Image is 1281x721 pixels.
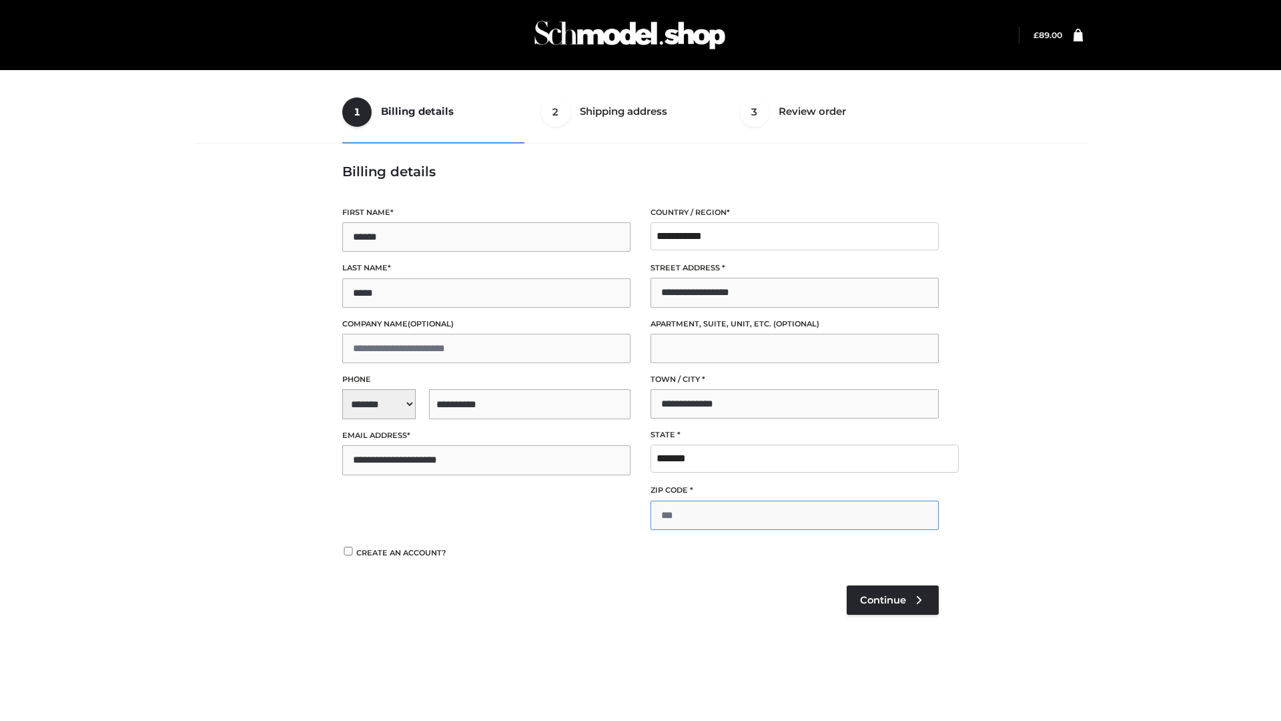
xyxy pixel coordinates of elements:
a: £89.00 [1033,30,1062,40]
label: Email address [342,429,630,442]
label: ZIP Code [651,484,939,497]
input: Create an account? [342,547,354,555]
label: Town / City [651,373,939,386]
label: Country / Region [651,206,939,219]
label: State [651,429,939,441]
a: Continue [847,585,939,615]
img: Schmodel Admin 964 [530,9,730,61]
span: (optional) [773,319,819,328]
span: Create an account? [356,548,446,557]
span: Continue [860,594,906,606]
label: First name [342,206,630,219]
label: Last name [342,262,630,274]
label: Company name [342,318,630,330]
label: Apartment, suite, unit, etc. [651,318,939,330]
bdi: 89.00 [1033,30,1062,40]
span: £ [1033,30,1039,40]
label: Street address [651,262,939,274]
h3: Billing details [342,164,939,180]
span: (optional) [408,319,454,328]
label: Phone [342,373,630,386]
